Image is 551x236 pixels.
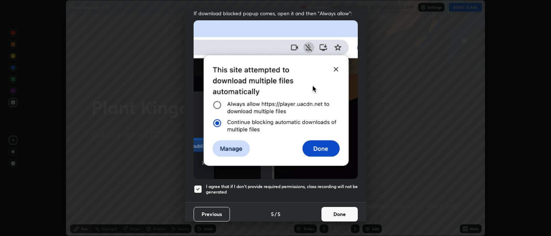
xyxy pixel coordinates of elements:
[321,207,358,221] button: Done
[277,210,280,218] h4: 5
[275,210,277,218] h4: /
[194,10,358,17] span: If download blocked popup comes, open it and then "Always allow":
[206,184,358,195] h5: I agree that if I don't provide required permissions, class recording will not be generated
[194,20,358,179] img: downloads-permission-blocked.gif
[194,207,230,221] button: Previous
[271,210,274,218] h4: 5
